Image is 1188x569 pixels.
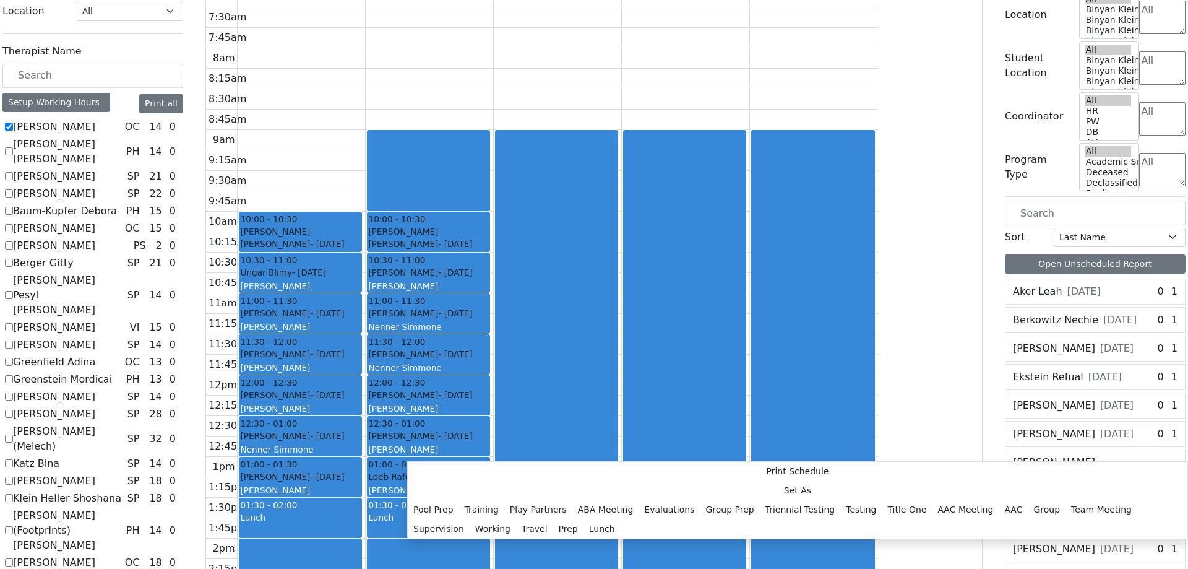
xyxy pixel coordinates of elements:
[206,30,249,45] div: 7:45am
[1085,4,1132,15] option: Binyan Klein 5
[1085,157,1132,167] option: Academic Support
[438,267,472,277] span: - [DATE]
[147,337,164,352] div: 14
[368,348,489,360] div: [PERSON_NAME]
[240,321,361,333] div: [PERSON_NAME]
[2,44,82,59] label: Therapist Name
[840,500,882,519] button: Testing
[206,480,249,495] div: 1:15pm
[368,213,425,225] span: 10:00 - 10:30
[504,500,572,519] button: Play Partners
[760,500,841,519] button: Triennial Testing
[13,337,95,352] label: [PERSON_NAME]
[121,204,145,219] div: PH
[167,456,178,471] div: 0
[1065,500,1137,519] button: Team Meeting
[206,255,256,270] div: 10:30am
[206,235,256,250] div: 10:15am
[13,119,95,134] label: [PERSON_NAME]
[139,94,183,113] button: Print all
[368,511,489,524] div: Lunch
[310,349,344,359] span: - [DATE]
[206,194,249,209] div: 9:45am
[310,308,344,318] span: - [DATE]
[147,221,164,236] div: 15
[408,481,1187,500] button: Set As
[167,256,178,271] div: 0
[167,474,178,489] div: 0
[240,362,361,374] div: [PERSON_NAME]
[121,523,145,538] div: PH
[2,64,183,87] input: Search
[13,372,112,387] label: Greenstein Mordicai
[1013,341,1095,356] label: [PERSON_NAME]
[123,256,145,271] div: SP
[1169,370,1180,384] div: 1
[368,458,425,471] span: 01:00 - 01:30
[147,256,164,271] div: 21
[121,372,145,387] div: PH
[206,71,249,86] div: 8:15am
[240,295,297,307] span: 11:00 - 11:30
[147,523,164,538] div: 14
[13,186,95,201] label: [PERSON_NAME]
[368,376,425,389] span: 12:00 - 12:30
[1139,153,1186,186] textarea: Search
[167,238,178,253] div: 0
[1155,427,1166,441] div: 0
[240,280,361,292] div: [PERSON_NAME]
[438,390,472,400] span: - [DATE]
[408,462,1187,481] button: Print Schedule
[1085,45,1132,55] option: All
[206,173,249,188] div: 9:30am
[13,456,59,471] label: Katz Bina
[240,417,297,430] span: 12:30 - 01:00
[120,119,145,134] div: OC
[13,424,123,454] label: [PERSON_NAME] (Melech)
[240,471,361,483] div: [PERSON_NAME]
[438,349,472,359] span: - [DATE]
[147,389,164,404] div: 14
[999,500,1028,519] button: AAC
[147,474,164,489] div: 18
[368,417,425,430] span: 12:30 - 01:00
[240,336,297,348] span: 11:30 - 12:00
[1155,284,1166,299] div: 0
[13,491,121,506] label: Klein Heller Shoshana
[206,276,256,290] div: 10:45am
[147,456,164,471] div: 14
[1013,370,1083,384] label: Ekstein Refual
[1005,230,1025,245] label: Sort
[123,432,145,446] div: SP
[1005,7,1047,22] label: Location
[121,144,145,159] div: PH
[13,508,121,553] label: [PERSON_NAME] (Footprints) [PERSON_NAME]
[167,389,178,404] div: 0
[1085,127,1132,137] option: DB
[147,320,164,335] div: 15
[123,407,145,422] div: SP
[310,431,344,441] span: - [DATE]
[1085,106,1132,116] option: HR
[2,4,45,19] label: Location
[1100,341,1134,356] span: [DATE]
[167,355,178,370] div: 0
[13,389,95,404] label: [PERSON_NAME]
[167,491,178,506] div: 0
[368,430,489,442] div: [PERSON_NAME]
[1005,109,1063,124] label: Coordinator
[438,239,472,249] span: - [DATE]
[572,500,639,519] button: ABA Meeting
[123,491,145,506] div: SP
[1085,95,1132,106] option: All
[583,519,621,539] button: Lunch
[167,119,178,134] div: 0
[408,500,459,519] button: Pool Prep
[167,372,178,387] div: 0
[368,362,489,374] div: Nenner Simmone
[206,296,239,311] div: 11am
[368,280,489,292] div: [PERSON_NAME]
[167,169,178,184] div: 0
[1085,167,1132,178] option: Deceased
[438,308,472,318] span: - [DATE]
